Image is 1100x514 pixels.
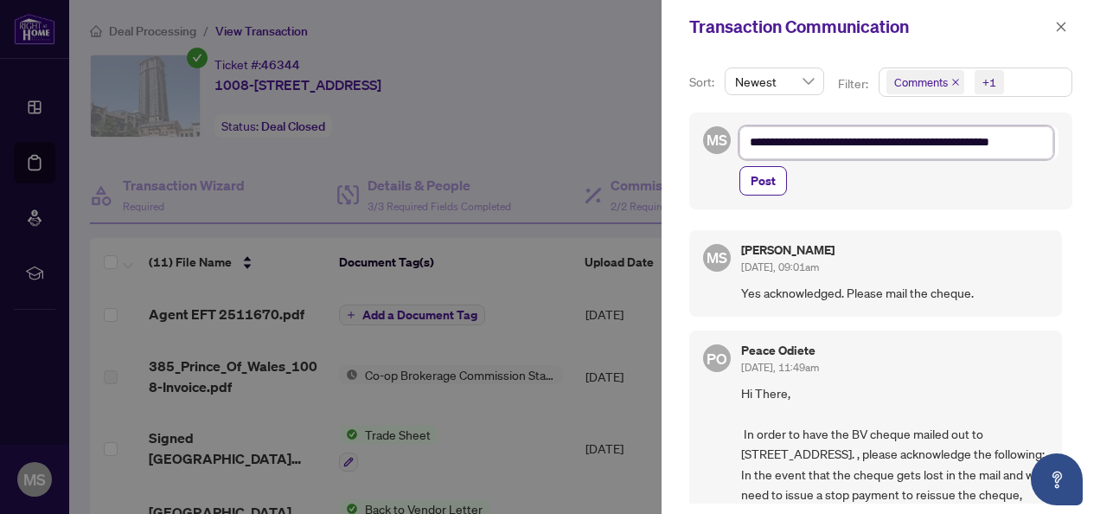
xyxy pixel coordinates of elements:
span: MS [707,129,727,151]
span: [DATE], 11:49am [741,361,819,374]
button: Post [739,166,787,196]
h5: [PERSON_NAME] [741,244,835,256]
div: +1 [982,74,996,91]
span: MS [707,247,727,269]
h5: Peace Odiete [741,344,819,357]
p: Sort: [689,73,718,92]
button: Open asap [1031,453,1083,505]
span: Newest [735,68,814,94]
p: Filter: [838,74,871,93]
span: Post [751,167,776,195]
span: close [951,78,960,87]
div: Transaction Communication [689,14,1050,40]
span: Yes acknowledged. Please mail the cheque. [741,283,1048,303]
span: PO [707,347,726,370]
span: close [1055,21,1067,33]
span: Comments [886,70,964,94]
span: [DATE], 09:01am [741,260,819,273]
span: Comments [894,74,948,91]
